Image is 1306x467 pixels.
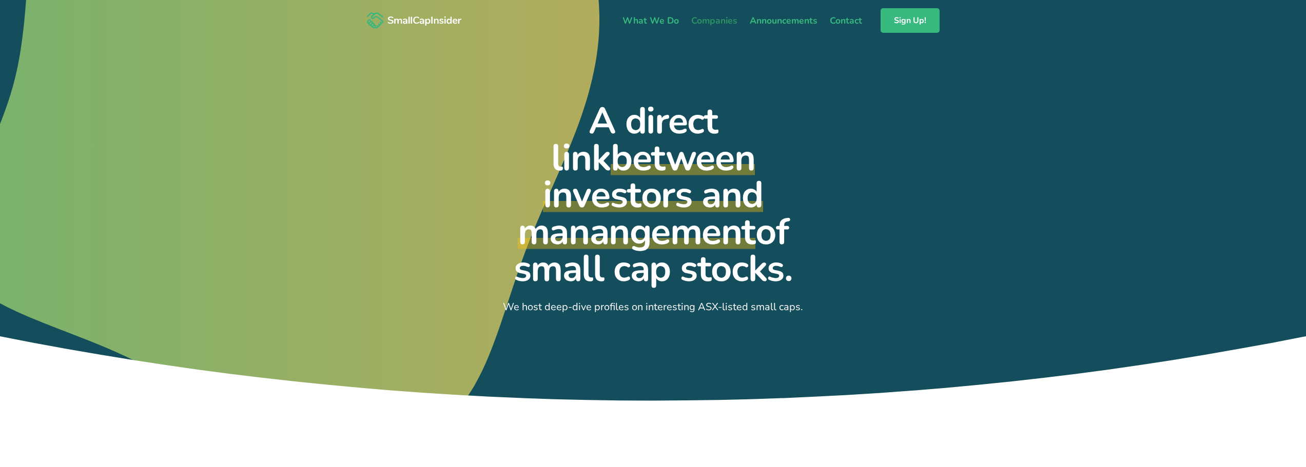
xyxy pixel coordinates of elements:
[881,8,940,33] a: Sign Up!
[518,133,763,257] mark: between investors and manangement
[489,103,817,287] h1: A direct link of small cap stocks.
[616,10,685,31] a: What We Do
[824,10,868,31] a: Contact
[744,10,824,31] a: Announcements
[367,12,462,29] img: SmallCapInsider
[489,299,817,315] p: We host deep-dive profiles on interesting ASX-listed small caps.
[685,10,744,31] a: Companies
